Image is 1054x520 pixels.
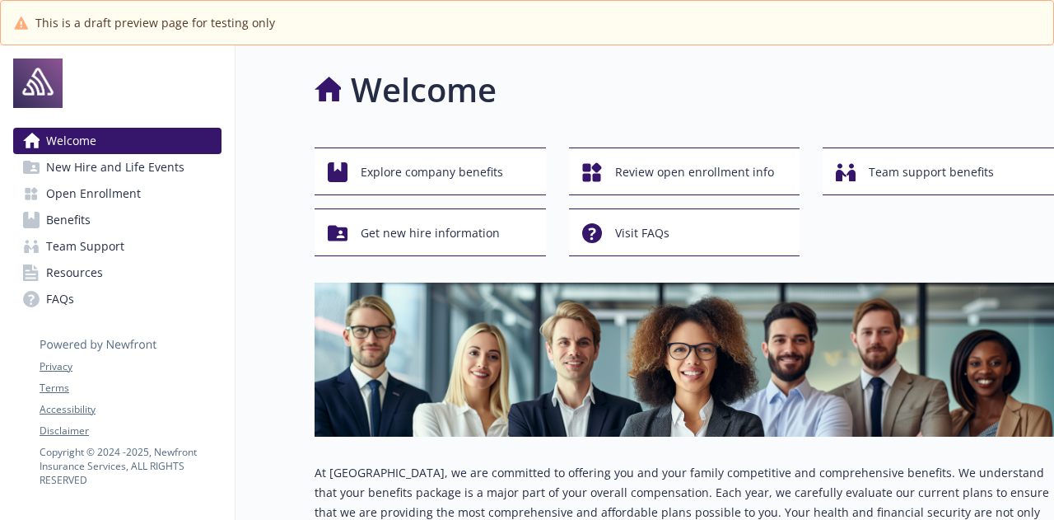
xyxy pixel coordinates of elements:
a: Privacy [40,359,221,374]
button: Team support benefits [823,148,1054,195]
span: Team Support [46,233,124,260]
button: Get new hire information [315,208,546,256]
span: This is a draft preview page for testing only [35,14,275,31]
span: New Hire and Life Events [46,154,184,180]
span: Explore company benefits [361,157,503,188]
a: Welcome [13,128,222,154]
a: Team Support [13,233,222,260]
a: Terms [40,381,221,396]
span: Resources [46,260,103,286]
a: Open Enrollment [13,180,222,207]
span: Review open enrollment info [615,157,774,188]
p: Copyright © 2024 - 2025 , Newfront Insurance Services, ALL RIGHTS RESERVED [40,445,221,487]
a: New Hire and Life Events [13,154,222,180]
a: Resources [13,260,222,286]
button: Explore company benefits [315,148,546,195]
button: Review open enrollment info [569,148,800,195]
a: Disclaimer [40,424,221,438]
button: Visit FAQs [569,208,800,256]
span: Visit FAQs [615,218,669,249]
span: Get new hire information [361,218,500,249]
span: Open Enrollment [46,180,141,207]
a: FAQs [13,286,222,312]
h1: Welcome [351,65,497,115]
span: FAQs [46,286,74,312]
span: Benefits [46,207,91,233]
span: Team support benefits [869,157,994,188]
img: overview page banner [315,283,1054,437]
span: Welcome [46,128,96,154]
a: Benefits [13,207,222,233]
a: Accessibility [40,402,221,417]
